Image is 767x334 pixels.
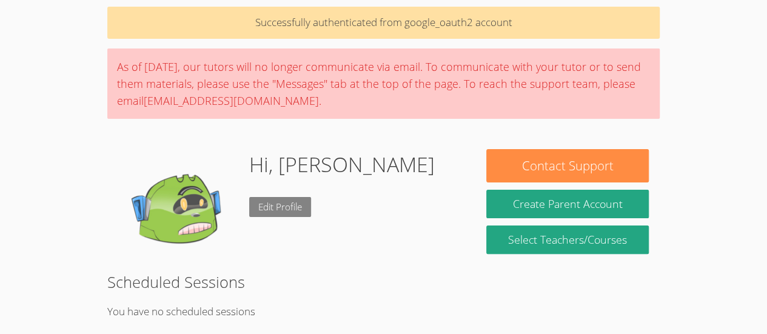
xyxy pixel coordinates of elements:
[249,149,435,180] h1: Hi, [PERSON_NAME]
[107,303,660,321] p: You have no scheduled sessions
[486,190,648,218] button: Create Parent Account
[107,48,660,119] div: As of [DATE], our tutors will no longer communicate via email. To communicate with your tutor or ...
[486,225,648,254] a: Select Teachers/Courses
[486,149,648,182] button: Contact Support
[118,149,239,270] img: default.png
[249,197,311,217] a: Edit Profile
[107,270,660,293] h2: Scheduled Sessions
[107,7,660,39] p: Successfully authenticated from google_oauth2 account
